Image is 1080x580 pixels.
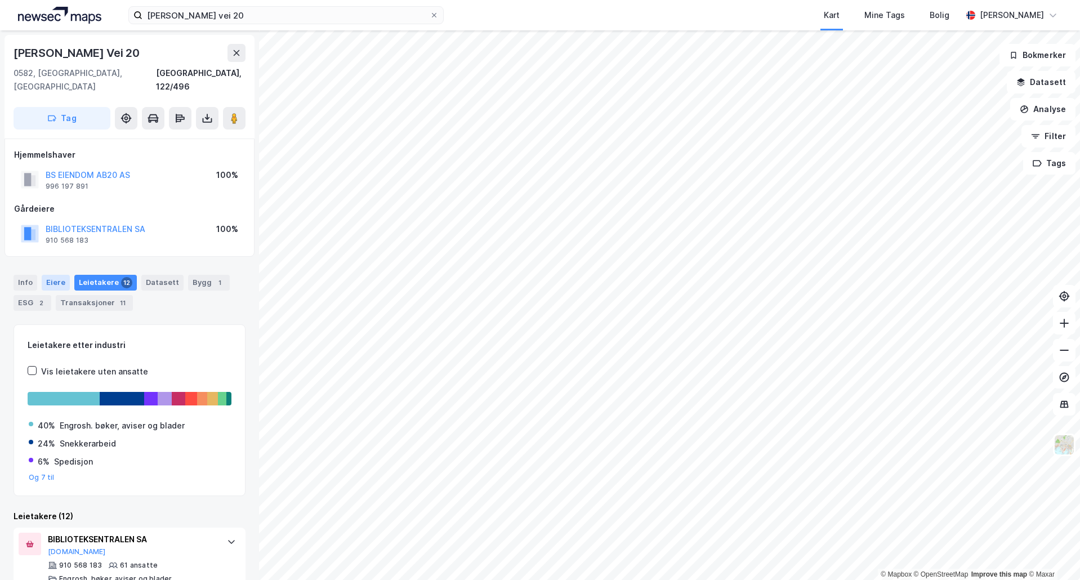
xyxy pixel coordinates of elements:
input: Søk på adresse, matrikkel, gårdeiere, leietakere eller personer [142,7,430,24]
div: 24% [38,437,55,450]
div: Datasett [141,275,184,291]
div: Leietakere [74,275,137,291]
div: BIBLIOTEKSENTRALEN SA [48,533,216,546]
button: Filter [1021,125,1075,148]
div: Vis leietakere uten ansatte [41,365,148,378]
div: 6% [38,455,50,469]
div: ESG [14,295,51,311]
a: Improve this map [971,570,1027,578]
div: Hjemmelshaver [14,148,245,162]
div: 12 [121,277,132,288]
div: Spedisjon [54,455,93,469]
img: Z [1054,434,1075,456]
div: Leietakere etter industri [28,338,231,352]
div: 100% [216,222,238,236]
iframe: Chat Widget [1024,526,1080,580]
div: 11 [117,297,128,309]
a: Mapbox [881,570,912,578]
button: Tag [14,107,110,130]
div: Bygg [188,275,230,291]
div: 100% [216,168,238,182]
div: 1 [214,277,225,288]
div: Mine Tags [864,8,905,22]
div: 61 ansatte [120,561,158,570]
div: Transaksjoner [56,295,133,311]
div: Bolig [930,8,949,22]
div: Snekkerarbeid [60,437,116,450]
button: Datasett [1007,71,1075,93]
a: OpenStreetMap [914,570,969,578]
div: [GEOGRAPHIC_DATA], 122/496 [156,66,246,93]
button: Og 7 til [29,473,55,482]
div: 0582, [GEOGRAPHIC_DATA], [GEOGRAPHIC_DATA] [14,66,156,93]
div: 910 568 183 [59,561,102,570]
img: logo.a4113a55bc3d86da70a041830d287a7e.svg [18,7,101,24]
div: Info [14,275,37,291]
div: 910 568 183 [46,236,88,245]
div: [PERSON_NAME] [980,8,1044,22]
div: Gårdeiere [14,202,245,216]
button: Analyse [1010,98,1075,121]
div: 2 [35,297,47,309]
div: Eiere [42,275,70,291]
button: Tags [1023,152,1075,175]
div: Leietakere (12) [14,510,246,523]
div: 996 197 891 [46,182,88,191]
div: Engrosh. bøker, aviser og blader [60,419,185,432]
button: [DOMAIN_NAME] [48,547,106,556]
div: [PERSON_NAME] Vei 20 [14,44,142,62]
div: Kart [824,8,840,22]
button: Bokmerker [999,44,1075,66]
div: 40% [38,419,55,432]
